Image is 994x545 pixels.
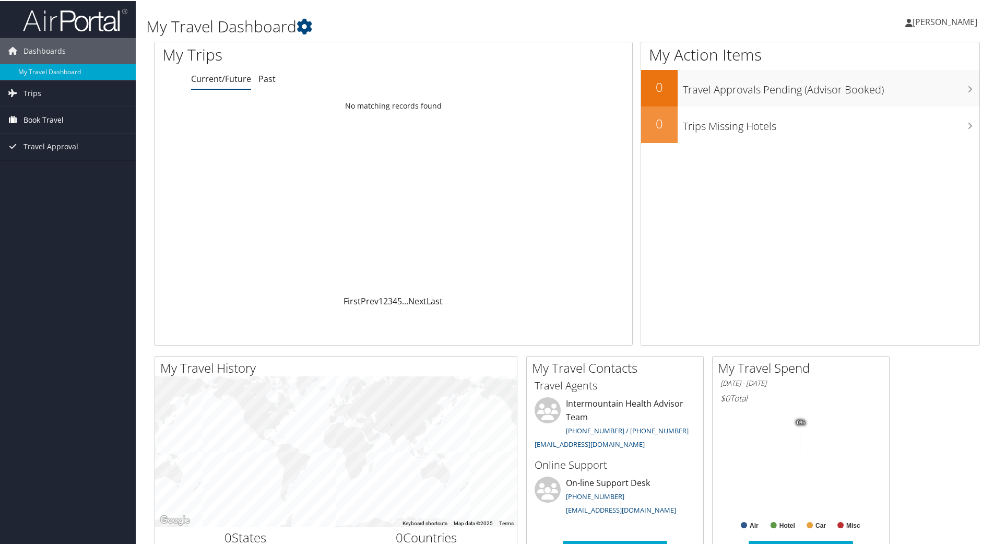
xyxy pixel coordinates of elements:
span: Travel Approval [23,133,78,159]
h6: [DATE] - [DATE] [720,377,881,387]
h2: My Travel Contacts [532,358,703,376]
a: First [344,294,361,306]
h3: Trips Missing Hotels [683,113,979,133]
img: Google [158,513,192,526]
a: [EMAIL_ADDRESS][DOMAIN_NAME] [566,504,676,514]
h3: Travel Agents [535,377,695,392]
text: Hotel [779,521,795,528]
h2: 0 [641,114,678,132]
text: Car [815,521,826,528]
a: 1 [378,294,383,306]
span: Book Travel [23,106,64,132]
a: 3 [388,294,393,306]
a: Open this area in Google Maps (opens a new window) [158,513,192,526]
span: [PERSON_NAME] [913,15,977,27]
a: 5 [397,294,402,306]
a: 2 [383,294,388,306]
h1: My Trips [162,43,425,65]
a: Prev [361,294,378,306]
span: Map data ©2025 [454,519,493,525]
li: On-line Support Desk [529,476,701,518]
h1: My Action Items [641,43,979,65]
h6: Total [720,392,881,403]
a: [PERSON_NAME] [905,5,988,37]
text: Misc [846,521,860,528]
td: No matching records found [155,96,632,114]
a: [PHONE_NUMBER] / [PHONE_NUMBER] [566,425,689,434]
img: airportal-logo.png [23,7,127,31]
h3: Online Support [535,457,695,471]
a: 0Travel Approvals Pending (Advisor Booked) [641,69,979,105]
a: Current/Future [191,72,251,84]
h1: My Travel Dashboard [146,15,707,37]
a: Terms (opens in new tab) [499,519,514,525]
a: Last [427,294,443,306]
h2: My Travel Spend [718,358,889,376]
a: Past [258,72,276,84]
a: [PHONE_NUMBER] [566,491,624,500]
span: Dashboards [23,37,66,63]
a: 0Trips Missing Hotels [641,105,979,142]
h2: 0 [641,77,678,95]
span: Trips [23,79,41,105]
h3: Travel Approvals Pending (Advisor Booked) [683,76,979,96]
a: [EMAIL_ADDRESS][DOMAIN_NAME] [535,439,645,448]
tspan: 0% [797,419,805,425]
li: Intermountain Health Advisor Team [529,396,701,452]
text: Air [750,521,759,528]
span: … [402,294,408,306]
h2: My Travel History [160,358,517,376]
a: Next [408,294,427,306]
button: Keyboard shortcuts [403,519,447,526]
span: 0 [396,528,403,545]
span: 0 [224,528,232,545]
a: 4 [393,294,397,306]
span: $0 [720,392,730,403]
